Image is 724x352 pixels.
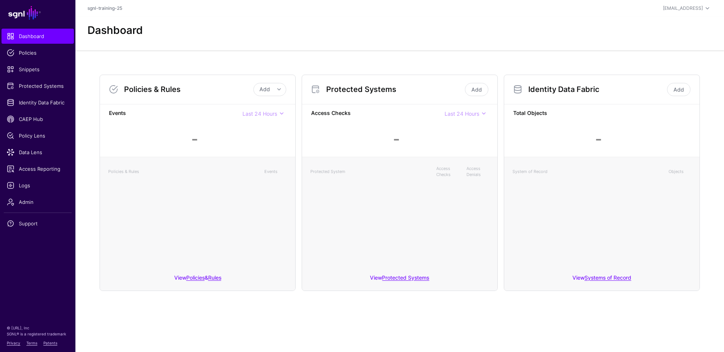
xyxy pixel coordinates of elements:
[2,95,74,110] a: Identity Data Fabric
[7,220,69,227] span: Support
[2,145,74,160] a: Data Lens
[2,194,74,210] a: Admin
[2,178,74,193] a: Logs
[7,341,20,345] a: Privacy
[2,112,74,127] a: CAEP Hub
[43,341,57,345] a: Patents
[7,115,69,123] span: CAEP Hub
[2,128,74,143] a: Policy Lens
[2,161,74,176] a: Access Reporting
[26,341,37,345] a: Terms
[5,5,71,21] a: SGNL
[7,198,69,206] span: Admin
[7,32,69,40] span: Dashboard
[7,182,69,189] span: Logs
[2,78,74,93] a: Protected Systems
[7,165,69,173] span: Access Reporting
[2,45,74,60] a: Policies
[2,29,74,44] a: Dashboard
[7,49,69,57] span: Policies
[7,331,69,337] p: SGNL® is a registered trademark
[7,82,69,90] span: Protected Systems
[7,66,69,73] span: Snippets
[2,62,74,77] a: Snippets
[7,325,69,331] p: © [URL], Inc
[7,99,69,106] span: Identity Data Fabric
[7,148,69,156] span: Data Lens
[7,132,69,139] span: Policy Lens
